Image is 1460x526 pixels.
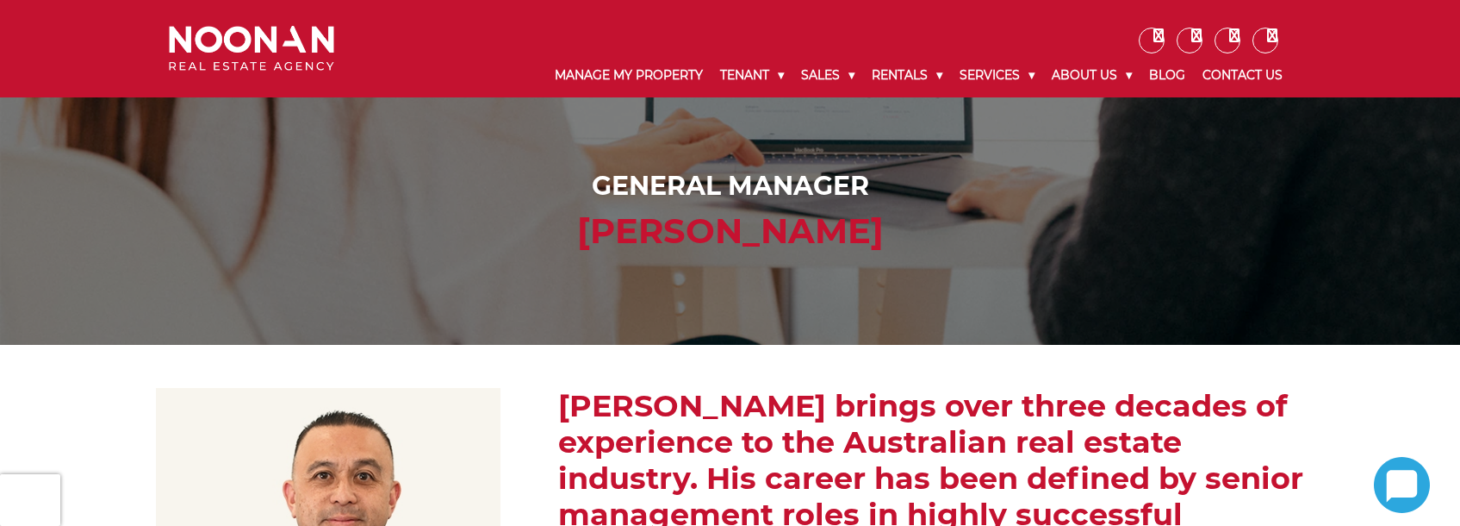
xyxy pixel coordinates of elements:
[711,53,792,97] a: Tenant
[863,53,951,97] a: Rentals
[792,53,863,97] a: Sales
[1043,53,1140,97] a: About Us
[1140,53,1194,97] a: Blog
[1194,53,1291,97] a: Contact Us
[173,171,1287,202] h1: General Manager
[169,26,334,72] img: Noonan Real Estate Agency
[951,53,1043,97] a: Services
[173,210,1287,252] h2: [PERSON_NAME]
[546,53,711,97] a: Manage My Property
